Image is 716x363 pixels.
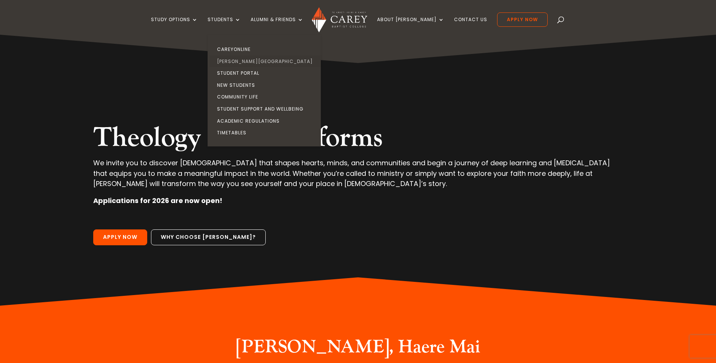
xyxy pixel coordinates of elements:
a: Students [208,17,241,35]
a: CareyOnline [209,43,323,55]
strong: Applications for 2026 are now open! [93,196,222,205]
a: Apply Now [497,12,548,27]
a: About [PERSON_NAME] [377,17,444,35]
a: Community Life [209,91,323,103]
h2: [PERSON_NAME], Haere Mai [217,336,500,362]
a: New Students [209,79,323,91]
a: Timetables [209,127,323,139]
a: Apply Now [93,229,147,245]
a: Study Options [151,17,198,35]
a: [PERSON_NAME][GEOGRAPHIC_DATA] [209,55,323,68]
h2: Theology that transforms [93,122,622,158]
a: Academic Regulations [209,115,323,127]
a: Why choose [PERSON_NAME]? [151,229,266,245]
a: Alumni & Friends [251,17,303,35]
p: We invite you to discover [DEMOGRAPHIC_DATA] that shapes hearts, minds, and communities and begin... [93,158,622,195]
a: Student Support and Wellbeing [209,103,323,115]
a: Contact Us [454,17,487,35]
img: Carey Baptist College [312,7,367,32]
a: Student Portal [209,67,323,79]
